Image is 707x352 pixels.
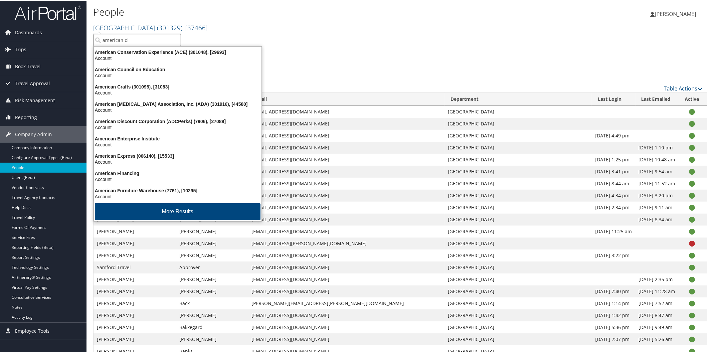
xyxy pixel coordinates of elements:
[248,213,444,225] td: [EMAIL_ADDRESS][DOMAIN_NAME]
[444,92,592,105] th: Department: activate to sort column ascending
[248,285,444,297] td: [EMAIL_ADDRESS][DOMAIN_NAME]
[444,129,592,141] td: [GEOGRAPHIC_DATA]
[93,285,176,297] td: [PERSON_NAME]
[176,321,248,333] td: Bakkegard
[635,297,679,309] td: [DATE] 7:52 am
[248,117,444,129] td: [EMAIL_ADDRESS][DOMAIN_NAME]
[248,129,444,141] td: [EMAIL_ADDRESS][DOMAIN_NAME]
[248,333,444,345] td: [EMAIL_ADDRESS][DOMAIN_NAME]
[90,55,265,61] div: Account
[176,249,248,261] td: [PERSON_NAME]
[444,141,592,153] td: [GEOGRAPHIC_DATA]
[592,309,635,321] td: [DATE] 1:42 pm
[93,249,176,261] td: [PERSON_NAME]
[93,237,176,249] td: [PERSON_NAME]
[444,333,592,345] td: [GEOGRAPHIC_DATA]
[444,225,592,237] td: [GEOGRAPHIC_DATA]
[15,125,52,142] span: Company Admin
[248,189,444,201] td: [EMAIL_ADDRESS][DOMAIN_NAME]
[248,297,444,309] td: [PERSON_NAME][EMAIL_ADDRESS][PERSON_NAME][DOMAIN_NAME]
[15,4,81,20] img: airportal-logo.png
[248,153,444,165] td: [EMAIL_ADDRESS][DOMAIN_NAME]
[15,91,55,108] span: Risk Management
[248,177,444,189] td: [EMAIL_ADDRESS][DOMAIN_NAME]
[592,92,635,105] th: Last Login: activate to sort column ascending
[93,33,181,46] input: Search Accounts
[444,105,592,117] td: [GEOGRAPHIC_DATA]
[248,237,444,249] td: [EMAIL_ADDRESS][PERSON_NAME][DOMAIN_NAME]
[176,285,248,297] td: [PERSON_NAME]
[444,165,592,177] td: [GEOGRAPHIC_DATA]
[176,237,248,249] td: [PERSON_NAME]
[93,309,176,321] td: [PERSON_NAME]
[176,309,248,321] td: [PERSON_NAME]
[592,249,635,261] td: [DATE] 3:22 pm
[444,177,592,189] td: [GEOGRAPHIC_DATA]
[248,309,444,321] td: [EMAIL_ADDRESS][DOMAIN_NAME]
[635,92,679,105] th: Last Emailed: activate to sort column ascending
[635,213,679,225] td: [DATE] 8:34 am
[90,118,265,124] div: American Discount Corporation (ADCPerks) (7906), [27089]
[635,321,679,333] td: [DATE] 9:49 am
[176,273,248,285] td: [PERSON_NAME]
[93,225,176,237] td: [PERSON_NAME]
[635,285,679,297] td: [DATE] 11:28 am
[93,261,176,273] td: Samford Travel
[444,213,592,225] td: [GEOGRAPHIC_DATA]
[15,24,42,40] span: Dashboards
[90,66,265,72] div: American Council on Education
[15,41,26,57] span: Trips
[90,141,265,147] div: Account
[15,58,41,74] span: Book Travel
[93,23,208,32] a: [GEOGRAPHIC_DATA]
[90,49,265,55] div: American Conservation Experience (ACE) (301048), [29693]
[592,189,635,201] td: [DATE] 4:34 pm
[444,285,592,297] td: [GEOGRAPHIC_DATA]
[650,3,703,23] a: [PERSON_NAME]
[90,89,265,95] div: Account
[444,189,592,201] td: [GEOGRAPHIC_DATA]
[90,170,265,176] div: American Financing
[248,92,444,105] th: Email: activate to sort column ascending
[90,135,265,141] div: American Enterprise Institute
[90,83,265,89] div: American Crafts (301098), [31083]
[248,105,444,117] td: [EMAIL_ADDRESS][DOMAIN_NAME]
[90,152,265,158] div: American Express (006140), [15533]
[182,23,208,32] span: , [ 37466 ]
[592,201,635,213] td: [DATE] 2:34 pm
[444,321,592,333] td: [GEOGRAPHIC_DATA]
[93,4,500,18] h1: People
[15,322,50,339] span: Employee Tools
[635,165,679,177] td: [DATE] 9:54 am
[592,165,635,177] td: [DATE] 3:41 pm
[592,129,635,141] td: [DATE] 4:49 pm
[444,153,592,165] td: [GEOGRAPHIC_DATA]
[635,189,679,201] td: [DATE] 3:20 pm
[90,72,265,78] div: Account
[93,297,176,309] td: [PERSON_NAME]
[444,117,592,129] td: [GEOGRAPHIC_DATA]
[635,153,679,165] td: [DATE] 10:48 am
[635,333,679,345] td: [DATE] 5:26 am
[90,176,265,182] div: Account
[655,10,696,17] span: [PERSON_NAME]
[635,201,679,213] td: [DATE] 9:11 am
[176,225,248,237] td: [PERSON_NAME]
[592,321,635,333] td: [DATE] 5:36 pm
[157,23,182,32] span: ( 301329 )
[90,158,265,164] div: Account
[444,273,592,285] td: [GEOGRAPHIC_DATA]
[248,225,444,237] td: [EMAIL_ADDRESS][DOMAIN_NAME]
[90,124,265,130] div: Account
[176,261,248,273] td: Approver
[93,321,176,333] td: [PERSON_NAME]
[248,261,444,273] td: [EMAIL_ADDRESS][DOMAIN_NAME]
[592,225,635,237] td: [DATE] 11:25 am
[176,297,248,309] td: Back
[90,187,265,193] div: American Furniture Warehouse (7761), [10295]
[635,177,679,189] td: [DATE] 11:52 am
[444,261,592,273] td: [GEOGRAPHIC_DATA]
[248,249,444,261] td: [EMAIL_ADDRESS][DOMAIN_NAME]
[248,321,444,333] td: [EMAIL_ADDRESS][DOMAIN_NAME]
[592,297,635,309] td: [DATE] 1:14 pm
